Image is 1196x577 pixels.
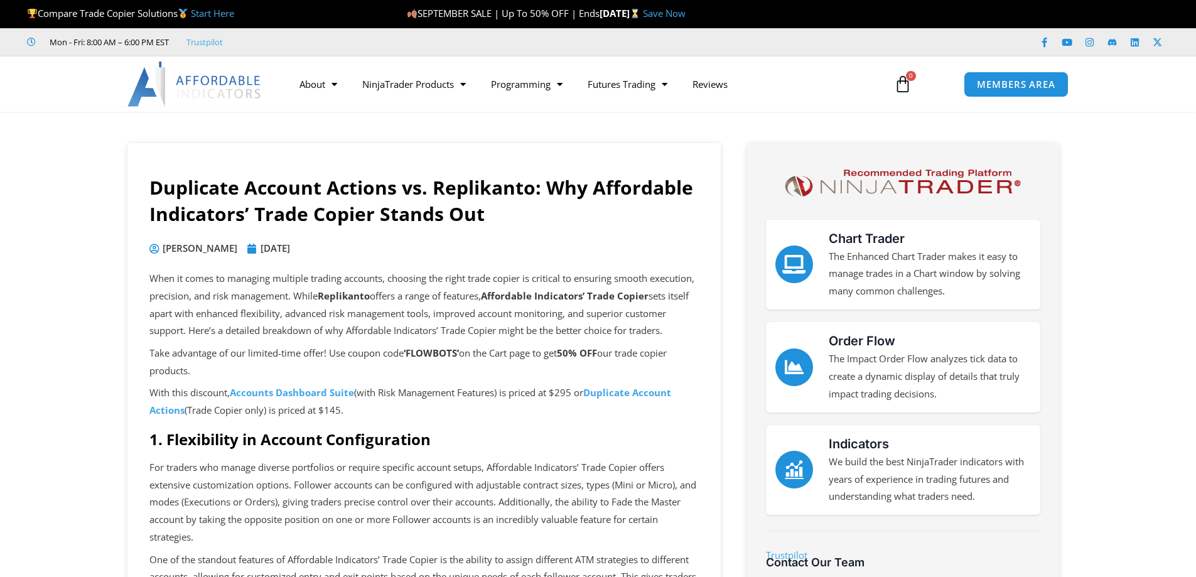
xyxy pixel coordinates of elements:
[127,62,262,107] img: LogoAI | Affordable Indicators – NinjaTrader
[977,80,1055,89] span: MEMBERS AREA
[829,350,1031,403] p: The Impact Order Flow analyzes tick data to create a dynamic display of details that truly impact...
[775,451,813,488] a: Indicators
[964,72,1069,97] a: MEMBERS AREA
[287,70,880,99] nav: Menu
[230,386,354,399] a: Accounts Dashboard Suite
[680,70,740,99] a: Reviews
[318,289,370,302] strong: Replikanto
[404,347,459,359] b: ‘FLOWBOTS’
[186,36,223,48] a: Trustpilot
[775,348,813,386] a: Order Flow
[906,71,916,81] span: 0
[159,240,237,257] span: [PERSON_NAME]
[481,289,649,302] strong: Affordable Indicators’ Trade Copier
[600,7,643,19] strong: [DATE]
[191,7,234,19] a: Start Here
[350,70,478,99] a: NinjaTrader Products
[766,555,1040,569] h3: Contact Our Team
[478,70,575,99] a: Programming
[149,459,699,546] p: For traders who manage diverse portfolios or require specific account setups, Affordable Indicato...
[775,245,813,283] a: Chart Trader
[557,347,597,359] strong: 50% OFF
[46,35,169,50] span: Mon - Fri: 8:00 AM – 6:00 PM EST
[178,9,188,18] img: 🥇
[407,9,417,18] img: 🍂
[875,66,930,102] a: 0
[149,429,431,450] strong: 1. Flexibility in Account Configuration
[27,7,234,19] span: Compare Trade Copier Solutions
[829,333,895,348] a: Order Flow
[149,175,699,227] h1: Duplicate Account Actions vs. Replikanto: Why Affordable Indicators’ Trade Copier Stands Out
[287,70,350,99] a: About
[149,384,699,419] p: With this discount, (with Risk Management Features) is priced at $295 or (Trade Copier only) is p...
[149,345,699,380] p: Take advantage of our limited-time offer! Use coupon code on the Cart page to get our trade copie...
[829,248,1031,301] p: The Enhanced Chart Trader makes it easy to manage trades in a Chart window by solving many common...
[630,9,640,18] img: ⌛
[829,453,1031,506] p: We build the best NinjaTrader indicators with years of experience in trading futures and understa...
[28,9,37,18] img: 🏆
[575,70,680,99] a: Futures Trading
[643,7,686,19] a: Save Now
[261,242,290,254] time: [DATE]
[829,231,905,246] a: Chart Trader
[829,436,889,451] a: Indicators
[149,386,671,416] a: Duplicate Account Actions
[149,270,699,340] p: When it comes to managing multiple trading accounts, choosing the right trade copier is critical ...
[407,7,600,19] span: SEPTEMBER SALE | Up To 50% OFF | Ends
[779,165,1026,201] img: NinjaTrader Logo | Affordable Indicators – NinjaTrader
[766,549,807,561] a: Trustpilot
